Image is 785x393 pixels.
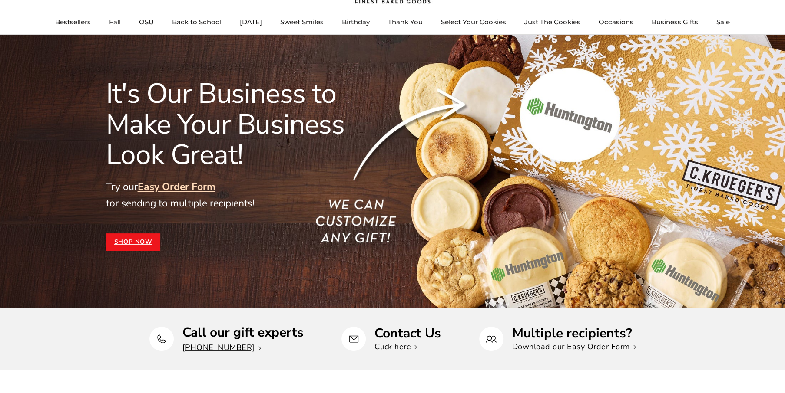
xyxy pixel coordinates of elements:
a: Sale [716,18,730,26]
img: Multiple recipients? [486,334,497,344]
h1: It's Our Business to Make Your Business Look Great! [106,79,382,170]
img: Call our gift experts [156,334,167,344]
a: Sweet Smiles [280,18,324,26]
a: Easy Order Form [138,180,215,193]
p: Multiple recipients? [512,327,636,340]
a: Business Gifts [652,18,698,26]
p: Call our gift experts [182,326,304,339]
a: [DATE] [240,18,262,26]
a: Thank You [388,18,423,26]
a: [PHONE_NUMBER] [182,342,261,353]
a: Bestsellers [55,18,91,26]
img: Contact Us [348,334,359,344]
a: Occasions [599,18,633,26]
a: Just The Cookies [524,18,580,26]
a: OSU [139,18,154,26]
a: Back to School [172,18,222,26]
p: Contact Us [374,327,441,340]
a: Shop Now [106,233,161,251]
a: Birthday [342,18,370,26]
a: Fall [109,18,121,26]
a: Download our Easy Order Form [512,341,636,352]
a: Click here [374,341,417,352]
p: Try our for sending to multiple recipients! [106,179,382,212]
a: Select Your Cookies [441,18,506,26]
